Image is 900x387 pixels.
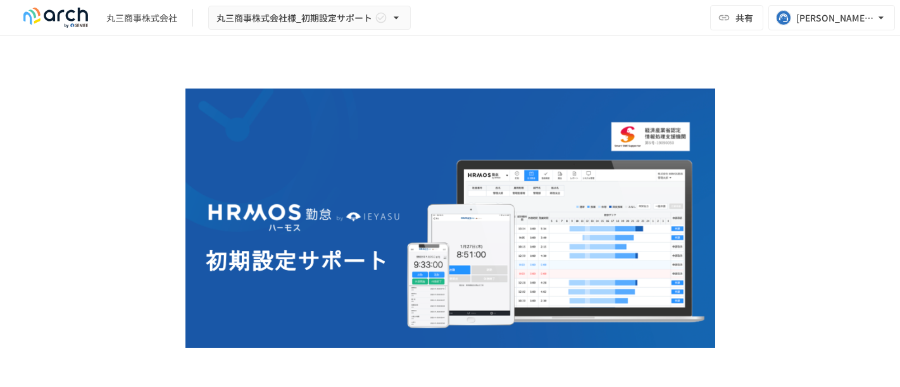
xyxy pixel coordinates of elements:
img: GdztLVQAPnGLORo409ZpmnRQckwtTrMz8aHIKJZF2AQ [185,89,715,348]
span: 共有 [735,11,753,25]
img: logo-default@2x-9cf2c760.svg [15,8,96,28]
div: 丸三商事株式会社 [106,11,177,25]
div: [PERSON_NAME][EMAIL_ADDRESS][PERSON_NAME][DOMAIN_NAME] [796,10,875,26]
button: 丸三商事株式会社様_初期設定サポート [208,6,411,30]
button: 共有 [710,5,763,30]
button: [PERSON_NAME][EMAIL_ADDRESS][PERSON_NAME][DOMAIN_NAME] [768,5,895,30]
span: 丸三商事株式会社様_初期設定サポート [216,10,372,26]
